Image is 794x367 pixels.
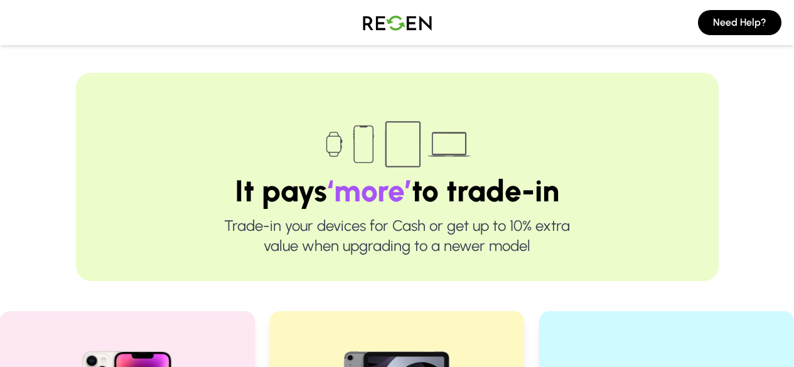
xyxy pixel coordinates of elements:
span: ‘more’ [327,173,412,209]
button: Need Help? [698,10,781,35]
p: Trade-in your devices for Cash or get up to 10% extra value when upgrading to a newer model [116,216,679,256]
h1: It pays to trade-in [116,176,679,206]
img: Logo [353,5,441,40]
img: Trade-in devices [319,113,476,176]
